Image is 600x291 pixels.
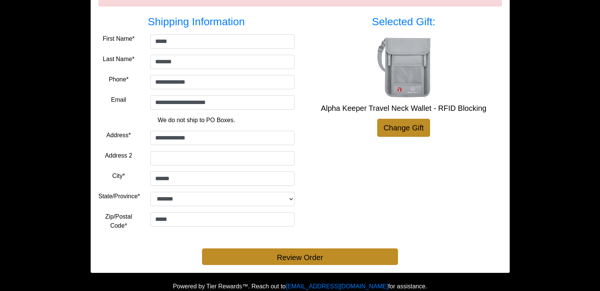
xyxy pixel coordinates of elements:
label: Last Name* [103,55,134,64]
label: State/Province* [99,192,140,201]
button: Review Order [202,248,398,265]
label: Address 2 [105,151,132,160]
label: Address* [106,131,131,140]
a: [EMAIL_ADDRESS][DOMAIN_NAME] [286,283,388,289]
h5: Alpha Keeper Travel Neck Wallet - RFID Blocking [306,104,502,113]
label: Zip/Postal Code* [99,212,139,230]
p: We do not ship to PO Boxes. [104,116,289,125]
img: Alpha Keeper Travel Neck Wallet - RFID Blocking [373,37,434,98]
h3: Selected Gift: [306,15,502,28]
span: Powered by Tier Rewards™. Reach out to for assistance. [173,283,427,289]
h3: Shipping Information [99,15,295,28]
label: Email [111,95,126,104]
a: Change Gift [377,119,430,137]
label: Phone* [109,75,129,84]
label: City* [112,172,125,181]
label: First Name* [103,34,134,43]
